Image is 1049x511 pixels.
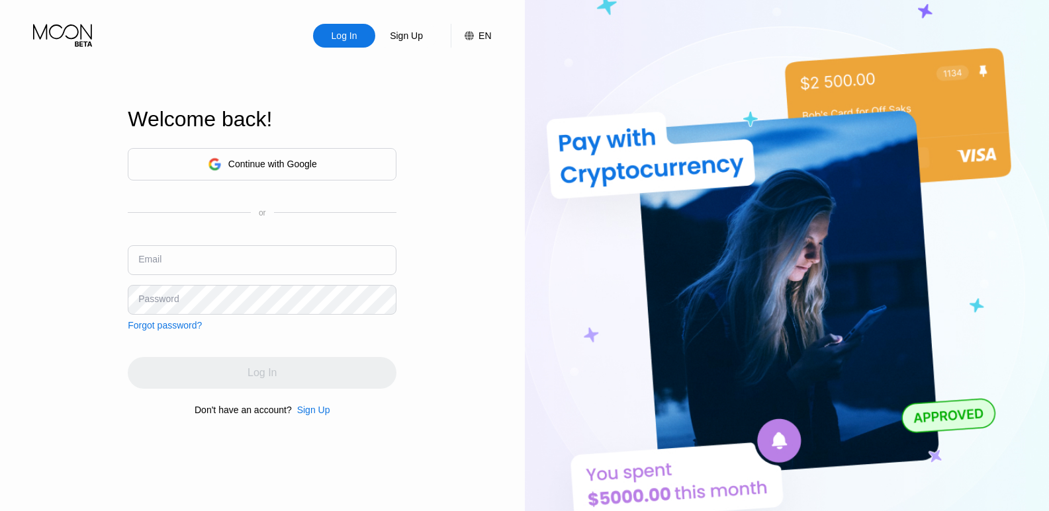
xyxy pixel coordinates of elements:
[128,148,396,180] div: Continue with Google
[128,320,202,331] div: Forgot password?
[451,24,491,48] div: EN
[259,208,266,217] div: or
[138,294,179,304] div: Password
[313,24,375,48] div: Log In
[228,159,317,169] div: Continue with Google
[138,254,161,264] div: Email
[297,405,330,415] div: Sign Up
[479,30,491,41] div: EN
[388,29,424,42] div: Sign Up
[292,405,330,415] div: Sign Up
[195,405,292,415] div: Don't have an account?
[330,29,359,42] div: Log In
[375,24,437,48] div: Sign Up
[128,107,396,132] div: Welcome back!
